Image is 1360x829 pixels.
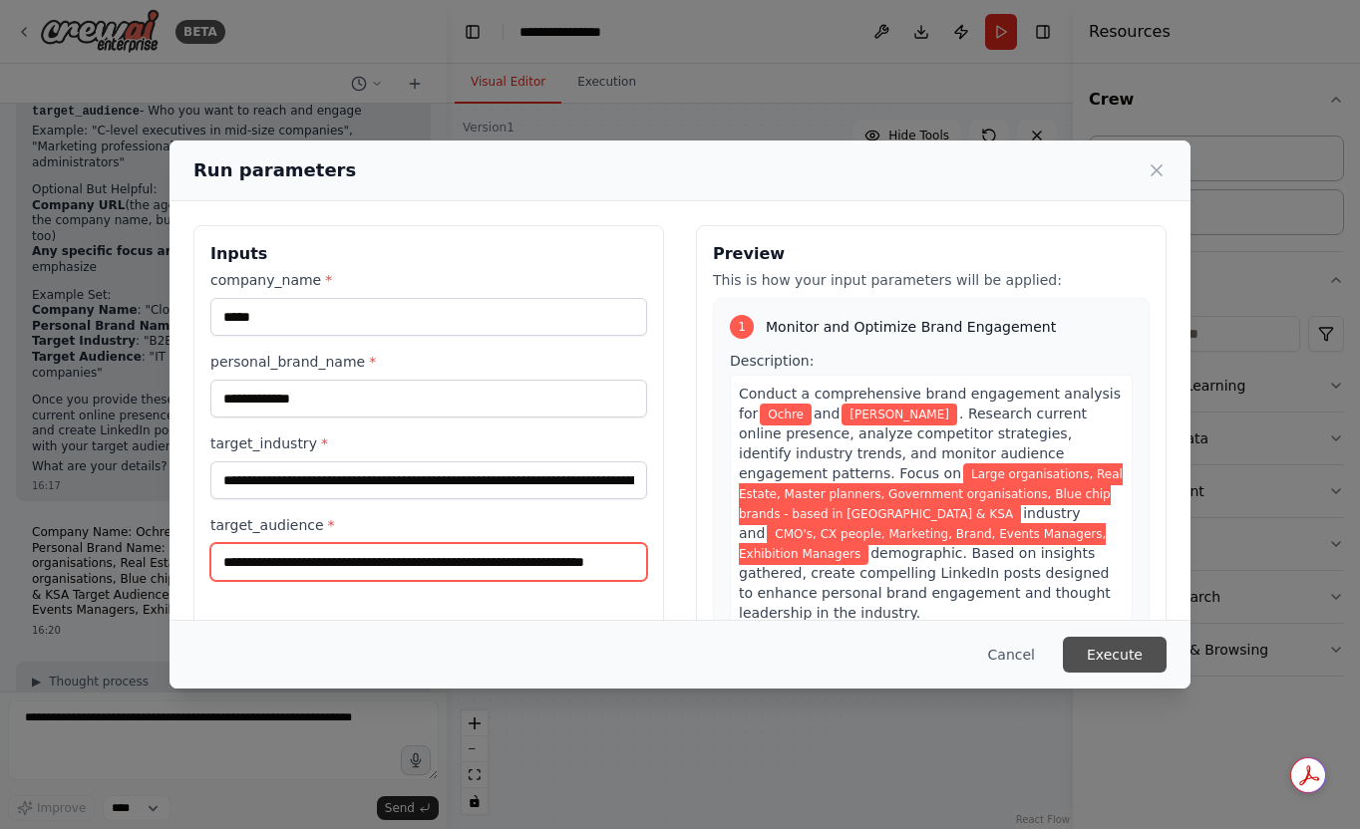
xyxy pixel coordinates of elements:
[210,433,647,453] label: target_industry
[739,386,1121,421] span: Conduct a comprehensive brand engagement analysis for
[210,352,647,372] label: personal_brand_name
[842,404,957,425] span: Variable: personal_brand_name
[760,404,812,425] span: Variable: company_name
[730,315,754,339] div: 1
[739,463,1123,525] span: Variable: target_industry
[210,242,647,266] h3: Inputs
[713,270,1150,290] p: This is how your input parameters will be applied:
[814,406,840,421] span: and
[739,545,1111,621] span: demographic. Based on insights gathered, create compelling LinkedIn posts designed to enhance per...
[972,637,1051,673] button: Cancel
[193,156,356,184] h2: Run parameters
[1063,637,1167,673] button: Execute
[713,242,1150,266] h3: Preview
[739,523,1106,565] span: Variable: target_audience
[210,270,647,290] label: company_name
[766,317,1056,337] span: Monitor and Optimize Brand Engagement
[730,353,814,369] span: Description:
[210,515,647,535] label: target_audience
